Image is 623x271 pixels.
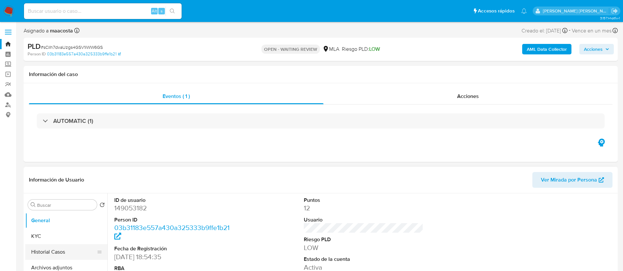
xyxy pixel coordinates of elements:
dd: [DATE] 18:54:35 [114,252,234,261]
dd: 149053182 [114,203,234,213]
button: General [25,213,107,228]
span: Acciones [584,44,603,54]
span: - [569,26,570,35]
p: maria.acosta@mercadolibre.com [543,8,609,14]
b: AML Data Collector [527,44,567,54]
button: Buscar [31,202,36,207]
span: Asignado a [24,27,73,34]
dt: Usuario [304,216,424,223]
span: LOW [369,45,380,53]
span: Alt [152,8,157,14]
a: Salir [611,8,618,14]
dd: LOW [304,243,424,252]
button: KYC [25,228,107,244]
a: Notificaciones [521,8,527,14]
button: search-icon [166,7,179,16]
a: 03b31183e557a430a325333b9ffe1b21 [47,51,121,57]
dt: Person ID [114,216,234,223]
dt: ID de usuario [114,197,234,204]
span: Riesgo PLD: [342,46,380,53]
div: Creado el: [DATE] [522,26,567,35]
button: Acciones [579,44,614,54]
a: 03b31183e557a430a325333b9ffe1b21 [114,223,230,242]
input: Buscar [37,202,94,208]
button: Historial Casos [25,244,102,260]
dt: Estado de la cuenta [304,256,424,263]
span: s [161,8,163,14]
dt: Riesgo PLD [304,236,424,243]
span: # sCiIh7dvaUzgs4GSV1iWW6GS [41,44,103,50]
button: Ver Mirada por Persona [532,172,612,188]
div: MLA [323,46,339,53]
p: OPEN - WAITING REVIEW [261,45,320,54]
dd: 12 [304,203,424,213]
b: maacosta [49,27,73,34]
span: Acciones [457,92,479,100]
b: PLD [28,41,41,51]
h1: Información de Usuario [29,177,84,183]
span: Vence en un mes [572,27,612,34]
span: Accesos rápidos [478,8,515,14]
span: Eventos ( 1 ) [163,92,190,100]
h1: Información del caso [29,71,612,78]
span: Ver Mirada por Persona [541,172,597,188]
dt: Puntos [304,197,424,204]
input: Buscar usuario o caso... [24,7,182,15]
dt: Fecha de Registración [114,245,234,252]
button: Volver al orden por defecto [100,202,105,209]
button: AML Data Collector [522,44,571,54]
b: Person ID [28,51,46,57]
div: AUTOMATIC (1) [37,113,605,128]
h3: AUTOMATIC (1) [53,117,93,125]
